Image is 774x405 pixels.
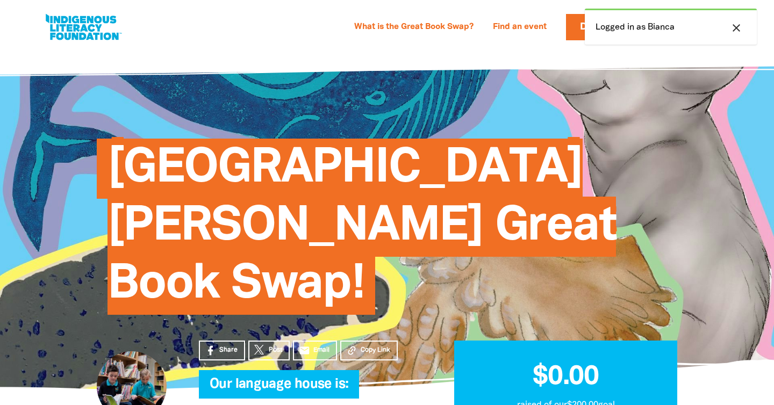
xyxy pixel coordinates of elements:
[361,345,390,355] span: Copy Link
[199,341,245,360] a: Share
[210,378,348,399] span: Our language house is:
[340,341,398,360] button: Copy Link
[107,147,616,315] span: [GEOGRAPHIC_DATA][PERSON_NAME] Great Book Swap!
[248,341,290,360] a: Post
[348,19,480,36] a: What is the Great Book Swap?
[533,365,599,389] span: $0.00
[566,14,634,40] a: Donate
[313,345,329,355] span: Email
[199,388,422,394] h6: My Team
[486,19,553,36] a: Find an event
[585,9,757,45] div: Logged in as Bianca
[219,345,238,355] span: Share
[730,21,743,34] i: close
[269,345,282,355] span: Post
[727,21,746,35] button: close
[299,345,310,356] i: email
[293,341,337,360] a: emailEmail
